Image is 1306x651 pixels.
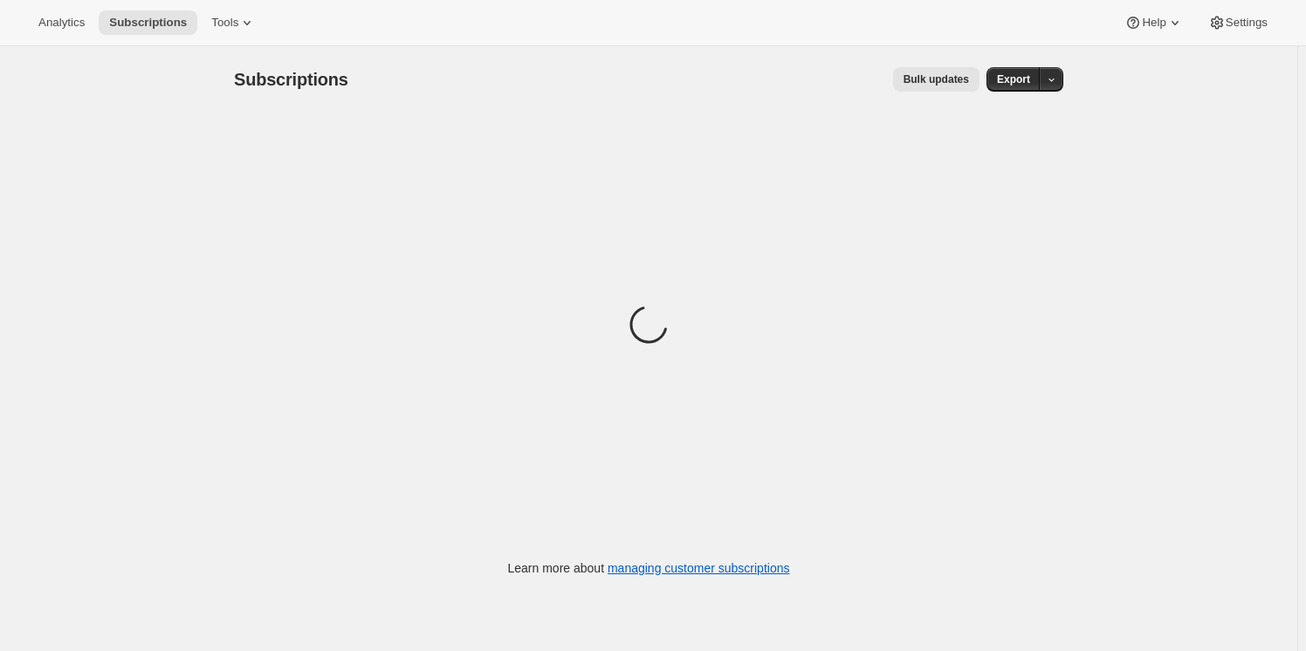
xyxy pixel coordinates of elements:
[28,10,95,35] button: Analytics
[201,10,266,35] button: Tools
[1114,10,1193,35] button: Help
[1142,16,1165,30] span: Help
[38,16,85,30] span: Analytics
[508,559,790,577] p: Learn more about
[211,16,238,30] span: Tools
[904,72,969,86] span: Bulk updates
[109,16,187,30] span: Subscriptions
[893,67,979,92] button: Bulk updates
[234,70,348,89] span: Subscriptions
[986,67,1041,92] button: Export
[1198,10,1278,35] button: Settings
[997,72,1030,86] span: Export
[99,10,197,35] button: Subscriptions
[608,561,790,575] a: managing customer subscriptions
[1226,16,1268,30] span: Settings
